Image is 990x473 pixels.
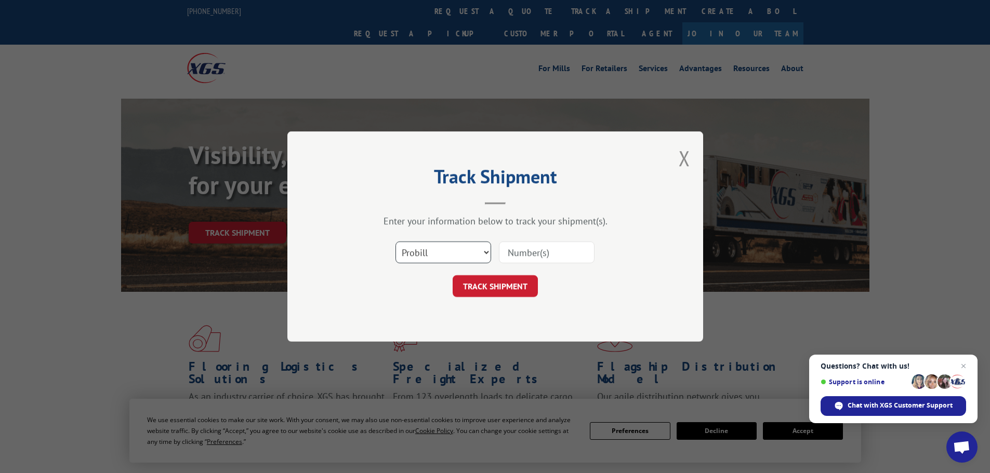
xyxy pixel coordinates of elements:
[821,362,966,370] span: Questions? Chat with us!
[848,401,953,410] span: Chat with XGS Customer Support
[499,241,595,263] input: Number(s)
[339,215,651,227] div: Enter your information below to track your shipment(s).
[821,378,908,386] span: Support is online
[957,360,970,372] span: Close chat
[453,275,538,297] button: TRACK SHIPMENT
[679,144,690,172] button: Close modal
[339,169,651,189] h2: Track Shipment
[946,431,978,463] div: Open chat
[821,396,966,416] div: Chat with XGS Customer Support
